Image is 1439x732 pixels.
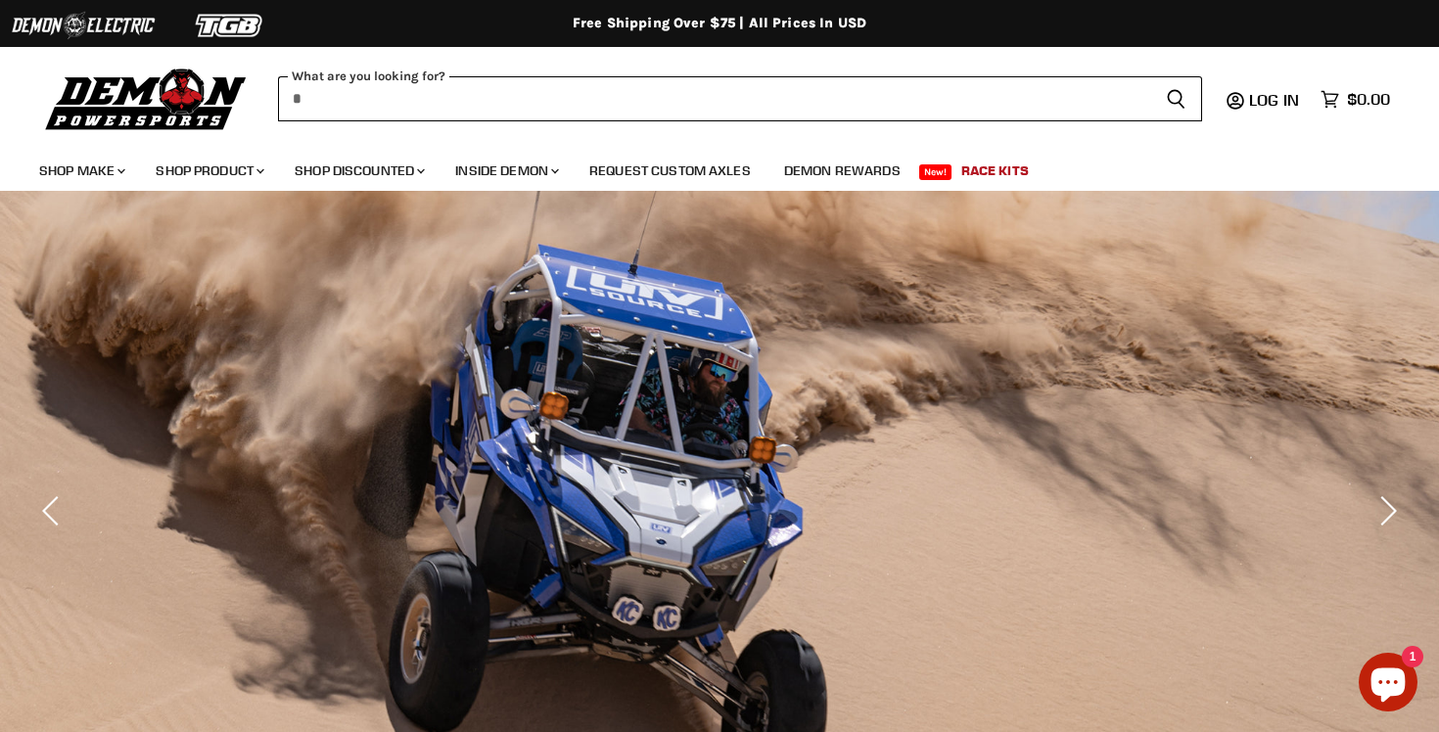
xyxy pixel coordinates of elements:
[10,7,157,44] img: Demon Electric Logo 2
[1311,85,1400,114] a: $0.00
[769,151,915,191] a: Demon Rewards
[278,76,1202,121] form: Product
[278,76,1150,121] input: When autocomplete results are available use up and down arrows to review and enter to select
[1249,90,1299,110] span: Log in
[157,7,303,44] img: TGB Logo 2
[39,64,254,133] img: Demon Powersports
[1240,91,1311,109] a: Log in
[947,151,1044,191] a: Race Kits
[1150,76,1202,121] button: Search
[24,151,137,191] a: Shop Make
[141,151,276,191] a: Shop Product
[1347,90,1390,109] span: $0.00
[24,143,1385,191] ul: Main menu
[1366,491,1405,530] button: Next
[919,164,952,180] span: New!
[441,151,571,191] a: Inside Demon
[1353,653,1423,716] inbox-online-store-chat: Shopify online store chat
[34,491,73,530] button: Previous
[575,151,766,191] a: Request Custom Axles
[280,151,437,191] a: Shop Discounted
